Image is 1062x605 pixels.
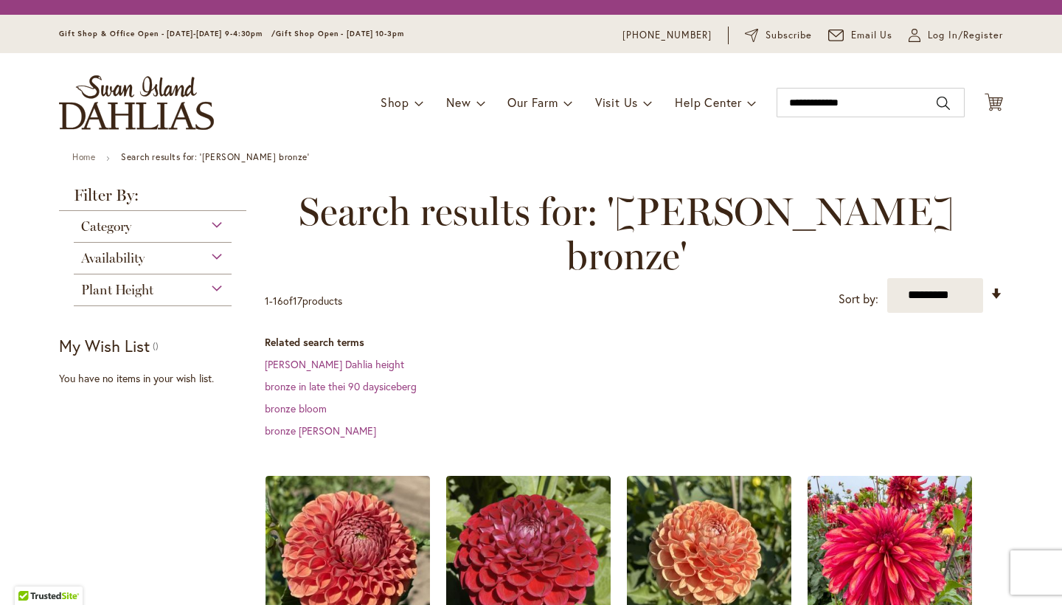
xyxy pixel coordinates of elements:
span: Email Us [851,28,893,43]
a: bronze bloom [265,401,327,415]
span: Visit Us [595,94,638,110]
span: Plant Height [81,282,153,298]
a: bronze in late thei 90 daysiceberg [265,379,417,393]
a: Log In/Register [909,28,1003,43]
span: Help Center [675,94,742,110]
a: [PERSON_NAME] Dahlia height [265,357,404,371]
dt: Related search terms [265,335,1003,350]
span: Subscribe [766,28,812,43]
span: Category [81,218,131,235]
span: Availability [81,250,145,266]
strong: Filter By: [59,187,246,211]
button: Search [937,91,950,115]
a: [PHONE_NUMBER] [622,28,712,43]
a: Home [72,151,95,162]
span: Shop [381,94,409,110]
a: Subscribe [745,28,812,43]
span: 16 [273,294,283,308]
strong: Search results for: '[PERSON_NAME] bronze' [121,151,309,162]
span: New [446,94,471,110]
strong: My Wish List [59,335,150,356]
span: 17 [293,294,302,308]
p: - of products [265,289,342,313]
span: Log In/Register [928,28,1003,43]
a: Email Us [828,28,893,43]
span: Search results for: '[PERSON_NAME] bronze' [265,190,988,278]
span: Gift Shop Open - [DATE] 10-3pm [276,29,404,38]
span: Gift Shop & Office Open - [DATE]-[DATE] 9-4:30pm / [59,29,276,38]
span: 1 [265,294,269,308]
a: store logo [59,75,214,130]
span: Our Farm [507,94,558,110]
a: bronze [PERSON_NAME] [265,423,376,438]
div: You have no items in your wish list. [59,371,256,386]
label: Sort by: [839,286,878,313]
